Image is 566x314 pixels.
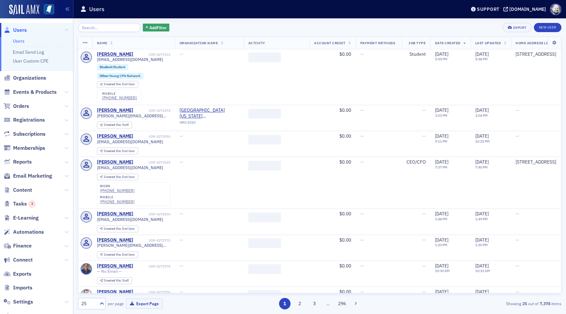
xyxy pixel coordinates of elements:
div: Staff [104,123,129,127]
span: ‌ [248,135,281,145]
button: Export Page [126,299,162,309]
div: Created Via: End User [97,147,138,154]
span: [DATE] [475,237,489,243]
span: Created Via : [104,123,122,127]
span: $0.00 [339,289,351,295]
span: $0.00 [339,107,351,113]
span: — [179,211,183,217]
input: Search… [78,23,141,32]
div: Showing out of items [405,301,561,306]
span: Last Updated [475,41,501,45]
div: [PERSON_NAME] [97,211,133,217]
span: — [422,211,426,217]
span: — [179,263,183,269]
time: 5:55 PM [435,57,447,61]
span: Account Credit [314,41,345,45]
span: ‌ [248,290,281,300]
span: Imports [13,284,32,291]
a: Settings [4,298,33,305]
span: Content [13,186,32,194]
span: [DATE] [475,263,489,269]
span: ‌ [248,212,281,222]
span: [DATE] [435,107,448,113]
div: Created Via: End User [97,174,138,181]
a: [PERSON_NAME] [97,237,133,243]
div: USR-4272576 [134,290,170,294]
span: Users [13,27,27,34]
a: Connect [4,256,33,264]
a: Finance [4,242,32,249]
div: [STREET_ADDRESS] [516,51,556,57]
time: 3:04 PM [475,113,488,118]
span: [DATE] [435,289,448,295]
div: End User [104,253,135,257]
span: $0.00 [339,263,351,269]
button: AddFilter [143,24,170,32]
span: Created Via : [104,175,122,179]
span: — [360,159,364,165]
a: Other:Young CPA Network [100,74,141,78]
span: [DATE] [475,159,489,165]
img: SailAMX [44,4,54,14]
span: Exports [13,270,31,278]
div: End User [104,149,135,153]
div: [PERSON_NAME] [97,263,133,269]
div: CEO/CFO [406,159,426,165]
a: Email Send Log [13,49,44,55]
a: [PHONE_NUMBER] [100,188,135,193]
a: Content [4,186,32,194]
span: [PERSON_NAME][EMAIL_ADDRESS][PERSON_NAME][DOMAIN_NAME] [97,113,170,118]
div: Export [513,26,527,29]
span: Tasks [13,200,35,207]
a: Imports [4,284,32,291]
span: University of Southern Mississippi (Hattiesburg) [179,108,239,119]
time: 7:40 PM [475,165,488,169]
span: [DATE] [475,133,489,139]
span: Reports [13,158,32,166]
div: Created Via: End User [97,251,138,258]
div: mobile [100,195,135,199]
time: 9:11 PM [435,139,447,144]
div: mobile [102,92,137,96]
div: work [100,184,135,188]
time: 10:30 AM [435,268,450,273]
time: 5:58 PM [475,57,488,61]
span: Created Via : [104,82,122,86]
div: USR-4273025 [134,160,170,165]
span: — [360,211,364,217]
a: [PERSON_NAME] [97,289,133,295]
a: User Custom CPE [13,58,48,64]
img: SailAMX [9,5,39,15]
a: Tasks3 [4,200,35,207]
span: — [179,133,183,139]
span: Created Via : [104,149,122,153]
time: 10:22 PM [475,139,490,144]
span: ‌ [248,52,281,62]
div: USR-4273331 [134,52,170,57]
a: Email Marketing [4,172,52,180]
a: [GEOGRAPHIC_DATA][US_STATE] ([GEOGRAPHIC_DATA]) [179,108,239,119]
div: USR-4272830 [134,212,170,216]
button: 3 [309,298,320,309]
a: Memberships [4,145,45,152]
a: View Homepage [39,4,54,15]
a: Student:Student [100,65,125,69]
time: 1:20 PM [435,243,447,247]
span: — [422,237,426,243]
span: — [516,211,519,217]
div: [PERSON_NAME] [97,159,133,165]
span: [EMAIL_ADDRESS][DOMAIN_NAME] [97,165,163,170]
span: — [360,237,364,243]
span: $0.00 [339,159,351,165]
span: Activity [248,41,265,45]
a: Automations [4,228,44,236]
span: Email Marketing [13,172,52,180]
div: ORG-2310 [179,120,239,127]
time: 1:49 PM [475,217,488,221]
a: [PHONE_NUMBER] [102,95,137,100]
span: $0.00 [339,237,351,243]
span: Created Via : [104,252,122,257]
